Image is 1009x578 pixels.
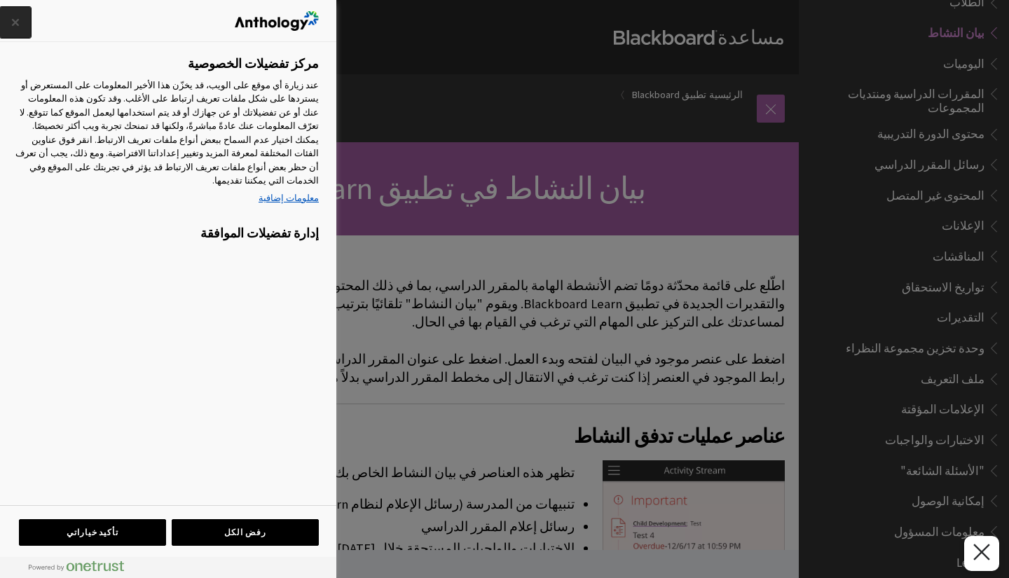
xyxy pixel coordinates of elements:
a: Powered by OneTrust يفتح في علامة تبويب جديدة [18,560,124,578]
div: شعار الشركة [235,7,319,35]
h2: مركز تفضيلات الخصوصية [188,56,319,71]
button: رفض الكل [172,519,319,546]
img: Powered by OneTrust يفتح في علامة تبويب جديدة [29,560,124,572]
button: تأكيد خياراتي [19,519,166,546]
h3: إدارة تفضيلات الموافقة [12,226,319,248]
div: عند زيارة أي موقع على الويب، قد يخزّن هذا الأخير المعلومات على المستعرض أو يستردها على شكل ملفات ... [12,78,319,209]
img: شعار الشركة [235,11,319,31]
button: إغلاق التفضيلات [964,536,999,571]
a: مزيد من المعلومات حول خصوصيتك, يفتح في علامة تبويب جديدة [12,191,319,205]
